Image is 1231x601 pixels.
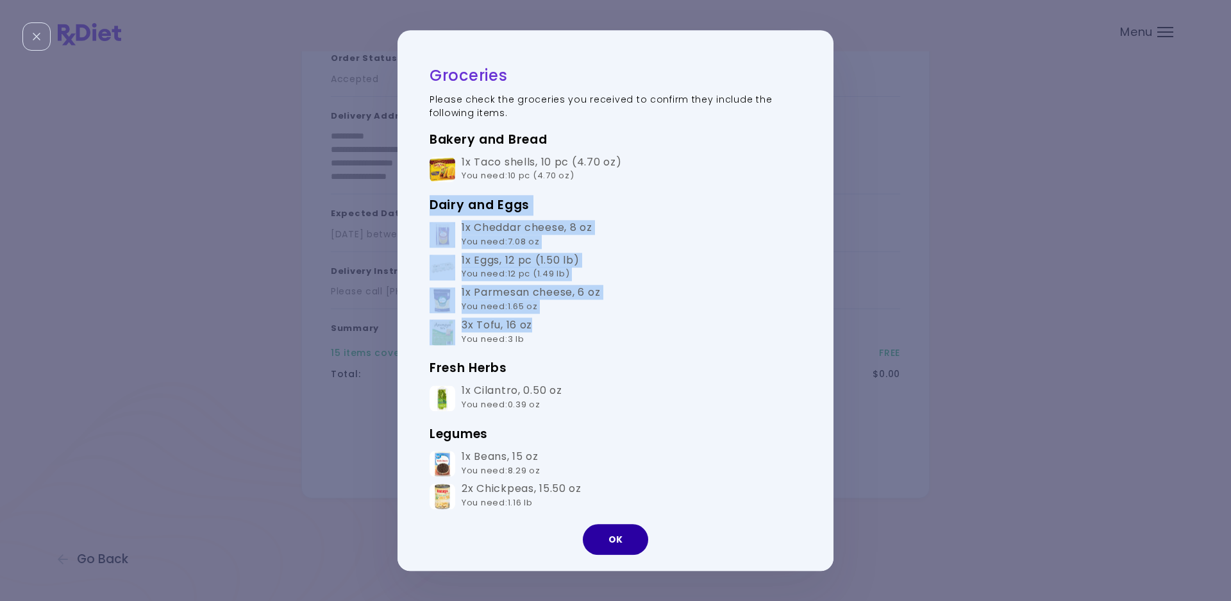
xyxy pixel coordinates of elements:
span: You need : 10 pc (4.70 oz) [462,170,574,182]
div: 1x Parmesan cheese , 6 oz [462,287,600,314]
span: You need : 7.08 oz [462,235,540,248]
div: 1x Beans , 15 oz [462,450,540,478]
div: 3x Tofu , 16 oz [462,319,532,346]
h2: Groceries [430,65,801,85]
button: OK [583,524,648,555]
span: You need : 1.65 oz [462,300,538,312]
h3: Bakery and Bread [430,130,801,150]
div: 1x Eggs , 12 pc (1.50 lb) [462,254,579,282]
div: Close [22,22,51,51]
span: You need : 12 pc (1.49 lb) [462,268,569,280]
p: Please check the groceries you received to confirm they include the following items. [430,93,801,120]
span: You need : 0.39 oz [462,398,540,411]
span: You need : 1.16 lb [462,496,533,509]
span: You need : 8.29 oz [462,464,540,477]
h3: Legumes [430,424,801,444]
h3: Dairy and Eggs [430,196,801,216]
span: You need : 3 lb [462,333,524,345]
div: 1x Cheddar cheese , 8 oz [462,221,592,249]
div: 1x Cilantro , 0.50 oz [462,385,562,412]
div: 2x Chickpeas , 15.50 oz [462,483,582,511]
div: 1x Taco shells , 10 pc (4.70 oz) [462,156,621,183]
h3: Fresh Herbs [430,359,801,379]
